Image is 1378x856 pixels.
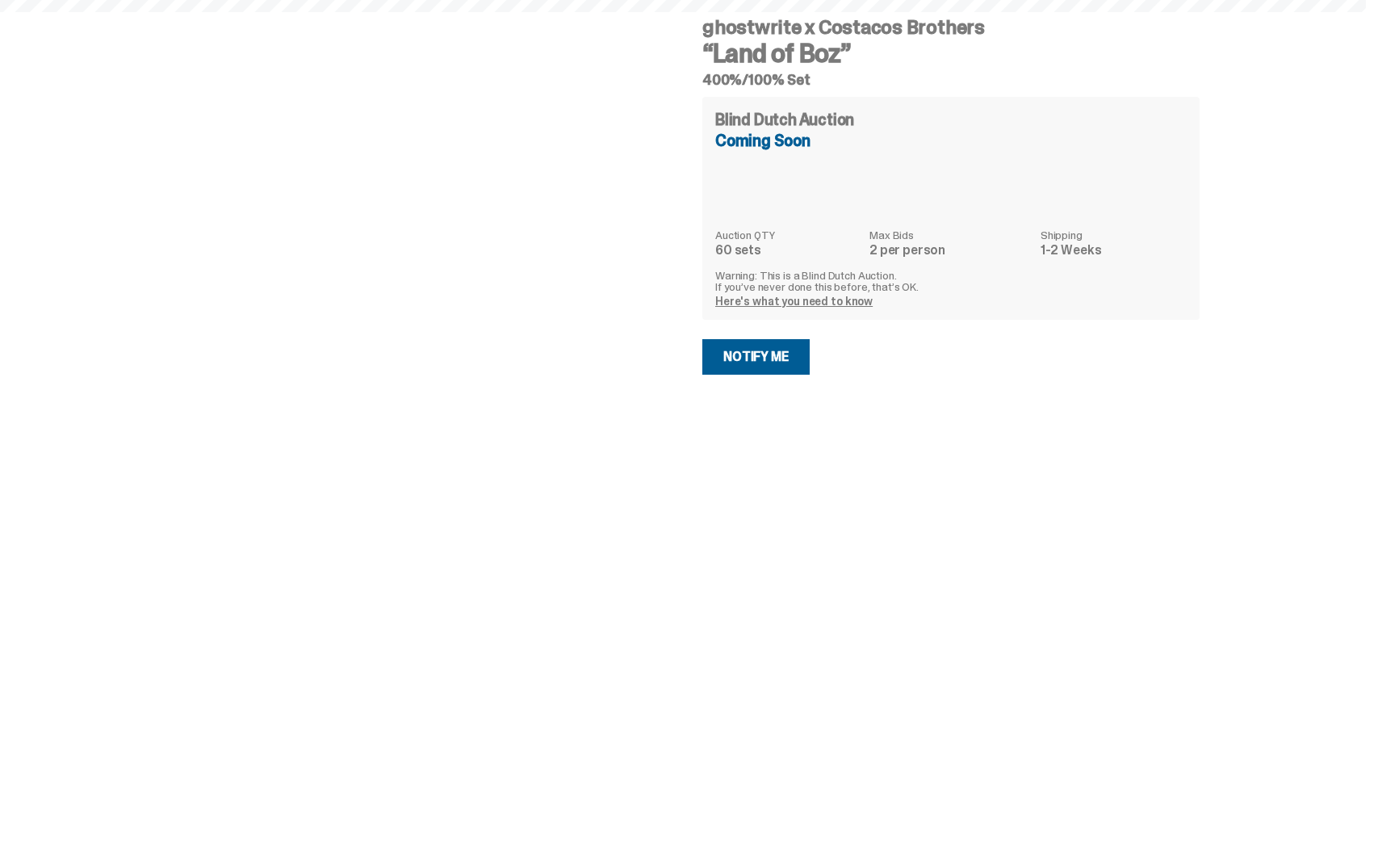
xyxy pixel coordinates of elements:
[1041,244,1187,257] dd: 1-2 Weeks
[869,229,1031,241] dt: Max Bids
[702,339,810,375] a: Notify Me
[869,244,1031,257] dd: 2 per person
[715,229,860,241] dt: Auction QTY
[715,111,854,128] h4: Blind Dutch Auction
[702,18,1200,37] h4: ghostwrite x Costacos Brothers
[1041,229,1187,241] dt: Shipping
[715,132,1187,149] div: Coming Soon
[715,294,873,308] a: Here's what you need to know
[702,73,1200,87] h5: 400%/100% Set
[715,244,860,257] dd: 60 sets
[715,270,1187,292] p: Warning: This is a Blind Dutch Auction. If you’ve never done this before, that’s OK.
[702,40,1200,66] h3: “Land of Boz”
